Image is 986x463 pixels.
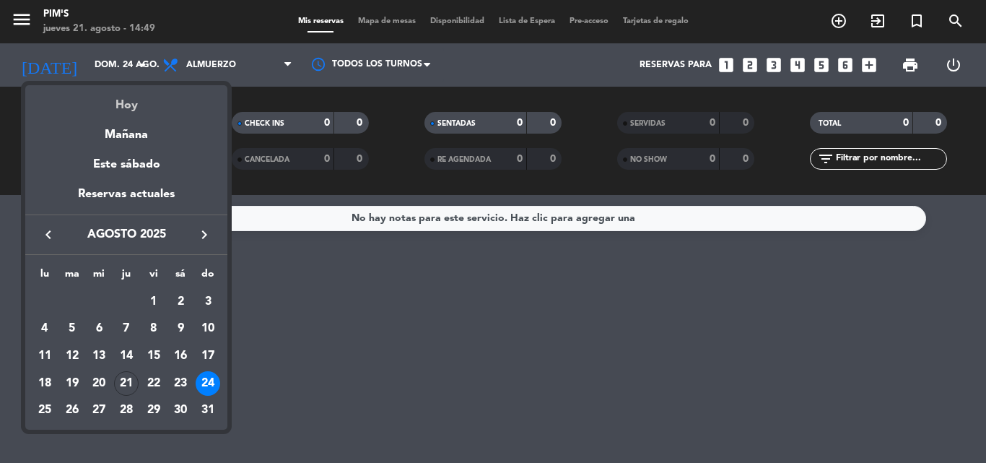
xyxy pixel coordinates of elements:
[141,371,166,396] div: 22
[141,316,166,341] div: 8
[25,85,227,115] div: Hoy
[167,288,195,316] td: 2 de agosto de 2025
[191,225,217,244] button: keyboard_arrow_right
[196,344,220,368] div: 17
[61,225,191,244] span: agosto 2025
[85,342,113,370] td: 13 de agosto de 2025
[35,225,61,244] button: keyboard_arrow_left
[85,397,113,425] td: 27 de agosto de 2025
[114,344,139,368] div: 14
[140,266,167,288] th: viernes
[167,266,195,288] th: sábado
[167,342,195,370] td: 16 de agosto de 2025
[167,316,195,343] td: 9 de agosto de 2025
[141,290,166,314] div: 1
[31,342,58,370] td: 11 de agosto de 2025
[114,316,139,341] div: 7
[60,344,84,368] div: 12
[194,370,222,397] td: 24 de agosto de 2025
[87,399,111,423] div: 27
[58,370,86,397] td: 19 de agosto de 2025
[32,316,57,341] div: 4
[196,399,220,423] div: 31
[194,288,222,316] td: 3 de agosto de 2025
[196,316,220,341] div: 10
[114,399,139,423] div: 28
[31,266,58,288] th: lunes
[113,370,140,397] td: 21 de agosto de 2025
[58,266,86,288] th: martes
[31,370,58,397] td: 18 de agosto de 2025
[60,316,84,341] div: 5
[140,288,167,316] td: 1 de agosto de 2025
[140,316,167,343] td: 8 de agosto de 2025
[85,370,113,397] td: 20 de agosto de 2025
[58,342,86,370] td: 12 de agosto de 2025
[140,342,167,370] td: 15 de agosto de 2025
[85,266,113,288] th: miércoles
[87,316,111,341] div: 6
[140,370,167,397] td: 22 de agosto de 2025
[31,288,140,316] td: AGO.
[25,115,227,144] div: Mañana
[31,316,58,343] td: 4 de agosto de 2025
[32,344,57,368] div: 11
[168,371,193,396] div: 23
[40,226,57,243] i: keyboard_arrow_left
[60,399,84,423] div: 26
[87,371,111,396] div: 20
[141,399,166,423] div: 29
[58,397,86,425] td: 26 de agosto de 2025
[140,397,167,425] td: 29 de agosto de 2025
[196,226,213,243] i: keyboard_arrow_right
[58,316,86,343] td: 5 de agosto de 2025
[168,316,193,341] div: 9
[168,344,193,368] div: 16
[167,397,195,425] td: 30 de agosto de 2025
[196,290,220,314] div: 3
[194,266,222,288] th: domingo
[194,342,222,370] td: 17 de agosto de 2025
[60,371,84,396] div: 19
[168,290,193,314] div: 2
[113,397,140,425] td: 28 de agosto de 2025
[87,344,111,368] div: 13
[141,344,166,368] div: 15
[194,316,222,343] td: 10 de agosto de 2025
[32,399,57,423] div: 25
[194,397,222,425] td: 31 de agosto de 2025
[25,185,227,215] div: Reservas actuales
[113,266,140,288] th: jueves
[167,370,195,397] td: 23 de agosto de 2025
[196,371,220,396] div: 24
[25,144,227,185] div: Este sábado
[113,316,140,343] td: 7 de agosto de 2025
[113,342,140,370] td: 14 de agosto de 2025
[31,397,58,425] td: 25 de agosto de 2025
[85,316,113,343] td: 6 de agosto de 2025
[168,399,193,423] div: 30
[32,371,57,396] div: 18
[114,371,139,396] div: 21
